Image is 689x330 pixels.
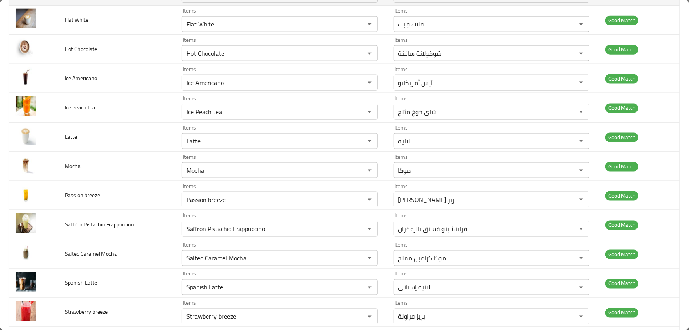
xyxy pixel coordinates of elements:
[364,165,375,176] button: Open
[605,221,638,230] span: Good Match
[65,249,117,259] span: Salted Caramel Mocha
[65,132,77,142] span: Latte
[576,106,587,117] button: Open
[364,194,375,205] button: Open
[364,311,375,322] button: Open
[364,48,375,59] button: Open
[364,282,375,293] button: Open
[605,16,638,25] span: Good Match
[16,155,36,175] img: Mocha
[605,45,638,54] span: Good Match
[16,213,36,233] img: Saffron Pistachio Frappuccino
[65,219,134,230] span: Saffron Pistachio Frappuccino
[65,190,100,200] span: Passion breeze
[576,253,587,264] button: Open
[364,19,375,30] button: Open
[605,162,638,171] span: Good Match
[364,223,375,234] button: Open
[364,106,375,117] button: Open
[65,161,81,171] span: Mocha
[65,15,88,25] span: Flat White
[576,311,587,322] button: Open
[576,19,587,30] button: Open
[605,250,638,259] span: Good Match
[576,136,587,147] button: Open
[16,272,36,292] img: Spanish Latte
[16,184,36,204] img: Passion breeze
[16,243,36,262] img: Salted Caramel Mocha
[65,44,97,54] span: Hot Chocolate
[576,223,587,234] button: Open
[605,308,638,317] span: Good Match
[576,194,587,205] button: Open
[576,48,587,59] button: Open
[364,77,375,88] button: Open
[16,38,36,58] img: Hot Chocolate
[364,253,375,264] button: Open
[576,282,587,293] button: Open
[605,133,638,142] span: Good Match
[576,77,587,88] button: Open
[16,9,36,28] img: Flat White
[65,102,95,113] span: Ice Peach tea
[605,279,638,288] span: Good Match
[16,126,36,145] img: Latte
[576,165,587,176] button: Open
[364,136,375,147] button: Open
[65,307,108,317] span: Strawberry breeze
[16,96,36,116] img: Ice Peach tea
[16,301,36,321] img: Strawberry breeze
[605,104,638,113] span: Good Match
[605,74,638,83] span: Good Match
[605,191,638,200] span: Good Match
[65,73,97,83] span: Ice Americano
[65,278,97,288] span: Spanish Latte
[16,67,36,87] img: Ice Americano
